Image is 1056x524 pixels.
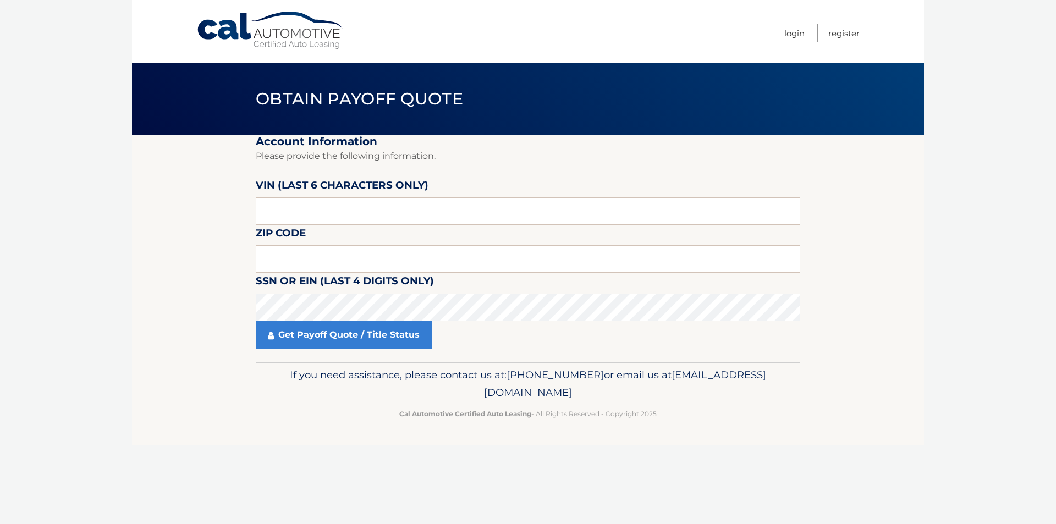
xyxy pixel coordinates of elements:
label: VIN (last 6 characters only) [256,177,428,197]
span: [PHONE_NUMBER] [507,368,604,381]
p: - All Rights Reserved - Copyright 2025 [263,408,793,420]
label: Zip Code [256,225,306,245]
a: Login [784,24,805,42]
p: If you need assistance, please contact us at: or email us at [263,366,793,401]
label: SSN or EIN (last 4 digits only) [256,273,434,293]
h2: Account Information [256,135,800,148]
p: Please provide the following information. [256,148,800,164]
strong: Cal Automotive Certified Auto Leasing [399,410,531,418]
a: Cal Automotive [196,11,345,50]
a: Get Payoff Quote / Title Status [256,321,432,349]
span: Obtain Payoff Quote [256,89,463,109]
a: Register [828,24,860,42]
